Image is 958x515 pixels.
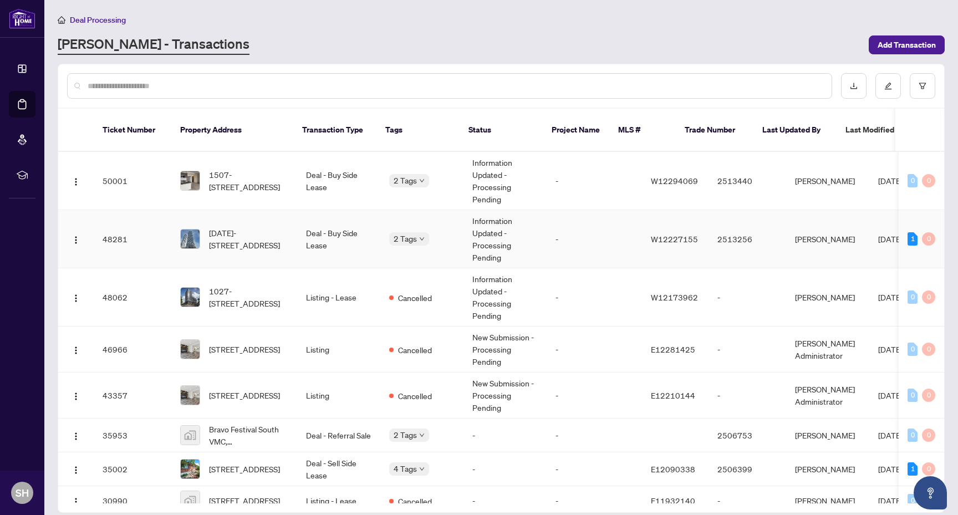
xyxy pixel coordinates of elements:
span: Cancelled [398,495,432,507]
td: 50001 [94,152,171,210]
span: Cancelled [398,344,432,356]
td: - [547,452,642,486]
td: [PERSON_NAME] [786,419,869,452]
span: 2 Tags [394,429,417,441]
td: 35953 [94,419,171,452]
span: down [419,236,425,242]
td: [PERSON_NAME] [786,452,869,486]
div: 0 [922,232,935,246]
span: 1507-[STREET_ADDRESS] [209,169,288,193]
td: New Submission - Processing Pending [463,373,547,419]
img: thumbnail-img [181,426,200,445]
td: Deal - Sell Side Lease [297,452,380,486]
span: [DATE] [878,344,903,354]
span: Last Modified Date [845,124,913,136]
span: W12227155 [651,234,698,244]
span: 4 Tags [394,462,417,475]
img: thumbnail-img [181,460,200,478]
img: Logo [72,432,80,441]
img: Logo [72,294,80,303]
span: 2 Tags [394,174,417,187]
th: Property Address [171,109,293,152]
td: 48062 [94,268,171,327]
div: 0 [908,429,918,442]
img: Logo [72,497,80,506]
span: [DATE] [878,464,903,474]
th: Ticket Number [94,109,171,152]
img: thumbnail-img [181,288,200,307]
td: 2513256 [709,210,786,268]
img: thumbnail-img [181,491,200,510]
span: [STREET_ADDRESS] [209,389,280,401]
span: 1027-[STREET_ADDRESS] [209,285,288,309]
button: Logo [67,340,85,358]
td: - [547,210,642,268]
div: 0 [908,174,918,187]
div: 0 [922,429,935,442]
td: Deal - Buy Side Lease [297,152,380,210]
span: edit [884,82,892,90]
div: 0 [922,462,935,476]
button: Add Transaction [869,35,945,54]
td: Listing [297,373,380,419]
button: Logo [67,172,85,190]
span: 2 Tags [394,232,417,245]
button: Logo [67,460,85,478]
span: Bravo Festival South VMC, [GEOGRAPHIC_DATA], [GEOGRAPHIC_DATA], [GEOGRAPHIC_DATA], [GEOGRAPHIC_DATA] [209,423,288,447]
td: Deal - Buy Side Lease [297,210,380,268]
span: [STREET_ADDRESS] [209,463,280,475]
td: - [463,419,547,452]
span: [DATE]-[STREET_ADDRESS] [209,227,288,251]
td: Information Updated - Processing Pending [463,268,547,327]
span: [DATE] [878,390,903,400]
button: Open asap [914,476,947,509]
img: thumbnail-img [181,230,200,248]
th: MLS # [609,109,676,152]
th: Project Name [543,109,609,152]
td: [PERSON_NAME] [786,268,869,327]
td: 2506753 [709,419,786,452]
span: W12294069 [651,176,698,186]
td: Deal - Referral Sale [297,419,380,452]
td: - [547,327,642,373]
span: W12173962 [651,292,698,302]
img: logo [9,8,35,29]
td: 35002 [94,452,171,486]
span: [DATE] [878,430,903,440]
td: 46966 [94,327,171,373]
div: 0 [908,494,918,507]
img: thumbnail-img [181,340,200,359]
span: down [419,178,425,183]
td: - [709,268,786,327]
span: home [58,16,65,24]
td: - [547,373,642,419]
span: download [850,82,858,90]
div: 1 [908,462,918,476]
td: Information Updated - Processing Pending [463,210,547,268]
span: [DATE] [878,234,903,244]
a: [PERSON_NAME] - Transactions [58,35,249,55]
td: 2513440 [709,152,786,210]
td: Listing [297,327,380,373]
span: down [419,432,425,438]
img: Logo [72,466,80,475]
td: [PERSON_NAME] [786,210,869,268]
button: filter [910,73,935,99]
td: 48281 [94,210,171,268]
td: [PERSON_NAME] Administrator [786,373,869,419]
span: E12281425 [651,344,695,354]
td: - [463,452,547,486]
th: Tags [376,109,460,152]
td: [PERSON_NAME] [786,152,869,210]
td: - [547,268,642,327]
td: 2506399 [709,452,786,486]
div: 0 [908,290,918,304]
button: Logo [67,288,85,306]
button: Logo [67,230,85,248]
div: 0 [908,389,918,402]
img: thumbnail-img [181,171,200,190]
td: 43357 [94,373,171,419]
span: SH [16,485,29,501]
span: E12210144 [651,390,695,400]
div: 0 [922,343,935,356]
